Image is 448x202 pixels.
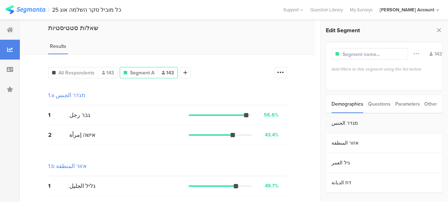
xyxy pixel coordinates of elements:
[395,95,420,113] div: Parameters
[102,69,114,77] span: 143
[48,131,69,139] div: 2
[307,6,346,13] a: Question Library
[326,133,442,153] section: אזור المنطقة
[380,6,434,13] div: [PERSON_NAME] Account
[326,113,442,133] section: מגדר الجنس
[48,162,87,170] div: 1.b אזור المنطقة
[48,23,287,33] div: שאלות סטטיסטיות
[58,69,95,77] span: All Respondents
[5,5,45,14] img: segmanta logo
[69,111,90,119] span: גבר رجل
[264,111,279,119] div: 56.6%
[265,182,279,190] div: 49.7%
[130,69,154,77] span: Segment A
[326,153,442,173] section: גיל العمر
[48,6,49,14] div: |
[368,95,391,113] div: Questions
[342,51,404,58] input: Segment name...
[283,4,303,15] div: Support
[265,131,279,139] div: 43.4%
[48,182,69,190] div: 1
[50,43,66,50] span: Results
[430,50,442,58] div: 143
[326,173,442,193] section: דת الديانة
[48,111,69,119] div: 1
[162,69,174,77] span: 143
[52,6,121,13] div: כל מוביל סקר השלמה אוג 25
[48,91,85,99] div: 1.a מגדר الجنس
[424,95,437,113] div: Other
[331,66,437,72] div: Add filters to this segment using the list below
[69,182,96,190] span: גליל الجليل
[69,131,96,139] span: אישה إمرأة
[326,26,360,34] span: Edit Segment
[346,6,376,13] a: My Surveys
[331,95,363,113] div: Demographics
